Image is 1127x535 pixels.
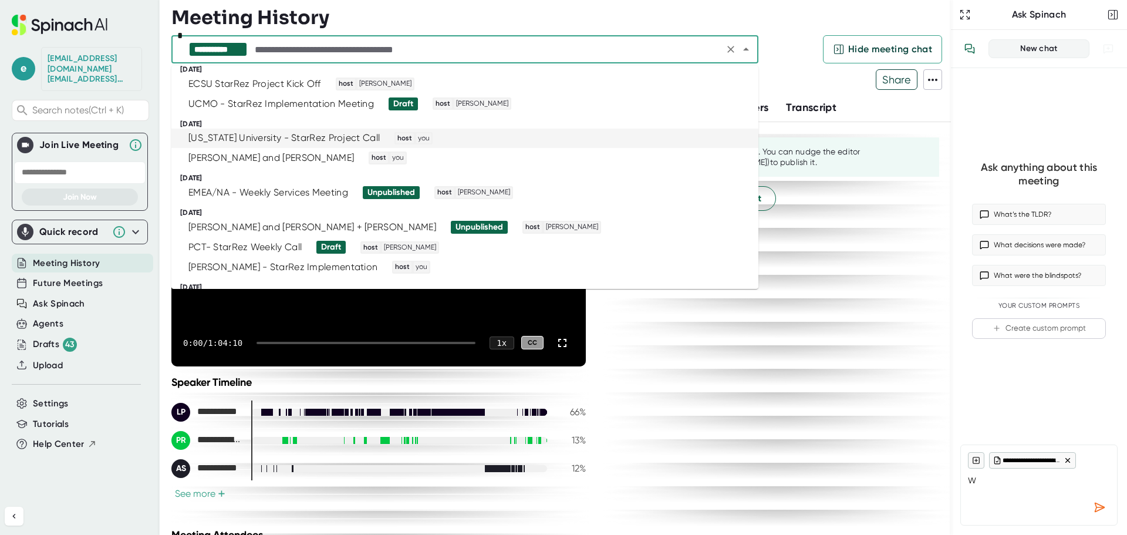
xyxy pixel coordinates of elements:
[33,257,100,270] button: Meeting History
[33,277,103,290] button: Future Meetings
[188,261,377,273] div: [PERSON_NAME] - StarRez Implementation
[321,242,341,253] div: Draft
[786,101,836,114] span: Transcript
[958,37,981,60] button: View conversation history
[33,418,69,431] button: Tutorials
[524,222,542,233] span: host
[1105,6,1121,23] button: Close conversation sidebar
[63,338,77,352] div: 43
[188,187,348,198] div: EMEA/NA - Weekly Services Meeting
[188,78,321,90] div: ECSU StarRez Project Kick Off
[556,406,586,418] div: 66 %
[968,469,1110,497] textarea: W
[382,243,438,253] span: [PERSON_NAME]
[180,174,758,183] div: [DATE]
[39,139,123,151] div: Join Live Meeting
[972,234,1106,255] button: What decisions were made?
[180,120,758,129] div: [DATE]
[357,79,413,89] span: [PERSON_NAME]
[22,189,138,206] button: Join Now
[455,222,503,233] div: Unpublished
[33,317,63,331] button: Agents
[171,431,242,450] div: Patrick Roger-Gordon
[996,43,1082,54] div: New chat
[32,105,146,116] span: Search notes (Ctrl + K)
[48,53,136,85] div: edotson@starrez.com edotson@starrez.com
[188,241,302,253] div: PCT- StarRez Weekly Call
[171,459,190,478] div: AS
[973,9,1105,21] div: Ask Spinach
[33,359,63,372] button: Upload
[63,192,97,202] span: Join Now
[188,221,436,233] div: [PERSON_NAME] and [PERSON_NAME] + [PERSON_NAME]
[848,42,932,56] span: Hide meeting chat
[416,133,431,144] span: you
[171,487,229,500] button: See more+
[723,41,739,58] button: Clear
[17,220,143,244] div: Quick record
[362,243,380,253] span: host
[456,187,512,198] span: [PERSON_NAME]
[823,35,942,63] button: Hide meeting chat
[544,222,600,233] span: [PERSON_NAME]
[19,139,31,151] img: Join Live Meeting
[188,152,354,164] div: [PERSON_NAME] and [PERSON_NAME]
[436,187,454,198] span: host
[171,431,190,450] div: PR
[337,79,355,89] span: host
[556,435,586,446] div: 13 %
[188,98,374,110] div: UCMO - StarRez Implementation Meeting
[5,507,23,526] button: Collapse sidebar
[1089,497,1110,518] div: Send message
[218,489,225,499] span: +
[738,41,754,58] button: Close
[393,99,413,109] div: Draft
[434,99,452,109] span: host
[490,337,514,349] div: 1 x
[632,147,930,167] div: This summary is still being edited. You can nudge the editor ([EMAIL_ADDRESS][DOMAIN_NAME]) to pu...
[957,6,973,23] button: Expand to Ask Spinach page
[33,438,85,451] span: Help Center
[414,262,429,272] span: you
[972,204,1106,225] button: What’s the TLDR?
[786,100,836,116] button: Transcript
[183,338,242,348] div: 0:00 / 1:04:10
[396,133,414,144] span: host
[33,338,77,352] button: Drafts 43
[171,403,242,422] div: Lori Plants
[972,161,1106,187] div: Ask anything about this meeting
[33,397,69,410] button: Settings
[180,283,758,292] div: [DATE]
[972,302,1106,310] div: Your Custom Prompts
[521,336,544,349] div: CC
[33,338,77,352] div: Drafts
[370,153,388,163] span: host
[33,297,85,311] button: Ask Spinach
[972,318,1106,339] button: Create custom prompt
[12,57,35,80] span: e
[180,65,758,74] div: [DATE]
[171,376,586,389] div: Speaker Timeline
[367,187,415,198] div: Unpublished
[188,132,380,144] div: [US_STATE] University - StarRez Project Call
[33,438,97,451] button: Help Center
[171,459,242,478] div: Anna Strejc
[876,69,917,90] button: Share
[556,463,586,474] div: 12 %
[171,403,190,422] div: LP
[39,226,106,238] div: Quick record
[393,262,411,272] span: host
[17,133,143,157] div: Join Live MeetingJoin Live Meeting
[171,6,329,29] h3: Meeting History
[390,153,406,163] span: you
[454,99,510,109] span: [PERSON_NAME]
[180,208,758,217] div: [DATE]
